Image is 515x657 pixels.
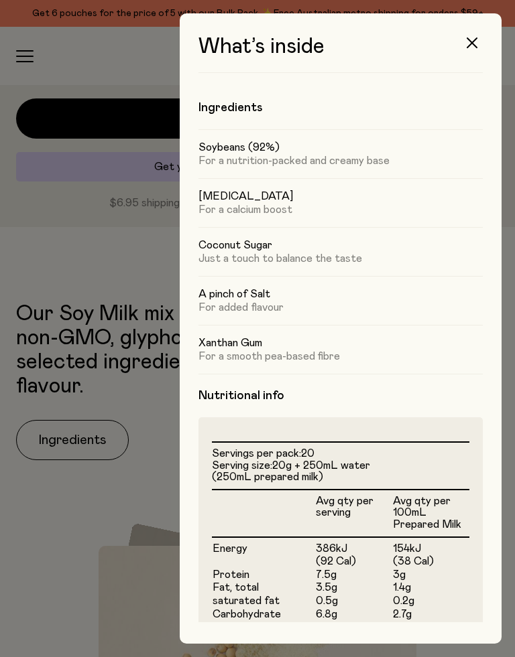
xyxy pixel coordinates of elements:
[198,190,483,203] h5: [MEDICAL_DATA]
[198,238,483,252] h5: Coconut Sugar
[212,448,469,460] li: Servings per pack:
[392,555,469,569] td: (38 Cal)
[315,621,392,634] td: 3.7g
[392,581,469,595] td: 1.4g
[392,569,469,582] td: 3g
[198,203,483,216] p: For a calcium boost
[212,460,370,483] span: 20g + 250mL water (250mL prepared milk)
[315,569,392,582] td: 7.5g
[198,301,483,314] p: For added flavour
[198,35,483,73] h3: What’s inside
[198,287,483,301] h5: A pinch of Salt
[392,490,469,537] th: Avg qty per 100mL Prepared Milk
[198,336,483,350] h5: Xanthan Gum
[315,581,392,595] td: 3.5g
[198,252,483,265] p: Just a touch to balance the taste
[213,595,280,606] span: saturated fat
[213,622,274,632] span: sugars, total
[198,388,483,404] h4: Nutritional info
[213,609,281,619] span: Carbohydrate
[392,608,469,622] td: 2.7g
[392,595,469,608] td: 0.2g
[315,537,392,556] td: 386kJ
[392,621,469,634] td: 1.5g
[301,448,314,459] span: 20
[392,537,469,556] td: 154kJ
[213,543,247,554] span: Energy
[198,154,483,167] p: For a nutrition-packed and creamy base
[315,608,392,622] td: 6.8g
[198,350,483,363] p: For a smooth pea-based fibre
[315,595,392,608] td: 0.5g
[198,141,483,154] h5: Soybeans (92%)
[213,582,259,593] span: Fat, total
[315,555,392,569] td: (92 Cal)
[315,490,392,537] th: Avg qty per serving
[212,460,469,484] li: Serving size:
[198,100,483,116] h4: Ingredients
[213,569,249,580] span: Protein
